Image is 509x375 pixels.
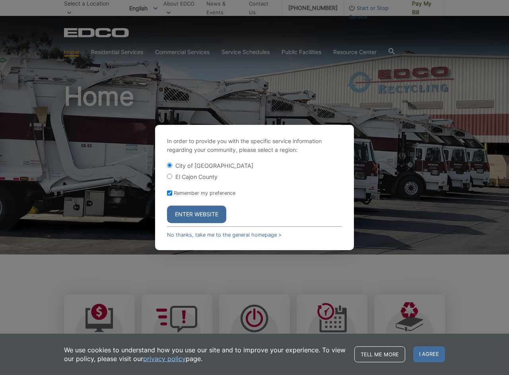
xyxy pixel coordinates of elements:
[354,346,405,362] a: Tell me more
[174,190,235,196] label: Remember my preference
[64,346,346,363] p: We use cookies to understand how you use our site and to improve your experience. To view our pol...
[175,162,253,169] label: City of [GEOGRAPHIC_DATA]
[167,137,342,154] p: In order to provide you with the specific service information regarding your community, please se...
[143,354,186,363] a: privacy policy
[167,232,282,238] a: No thanks, take me to the general homepage >
[413,346,445,362] span: I agree
[167,206,226,223] button: Enter Website
[175,173,218,180] label: El Cajon County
